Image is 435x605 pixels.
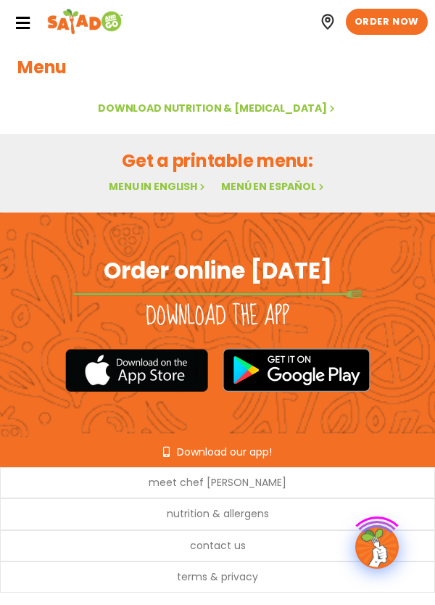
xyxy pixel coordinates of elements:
img: google_play [223,348,370,392]
span: ORDER NOW [355,15,419,28]
a: Menu in English [109,179,207,194]
img: Header logo [47,7,123,36]
h2: Order online [DATE] [104,256,332,285]
a: ORDER NOW [346,9,428,35]
h2: Download the app [146,301,289,332]
a: contact us [190,540,246,551]
a: Menú en español [221,179,326,194]
img: appstore [65,347,208,394]
a: nutrition & allergens [167,509,269,519]
a: terms & privacy [177,572,258,582]
h1: Menu [17,54,418,80]
span: Download our app! [177,447,272,457]
h2: Get a printable menu: [17,148,418,173]
img: fork [72,290,362,298]
a: meet chef [PERSON_NAME] [149,477,286,487]
a: Download our app! [163,447,272,457]
a: Download Nutrition & [MEDICAL_DATA] [98,101,337,115]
